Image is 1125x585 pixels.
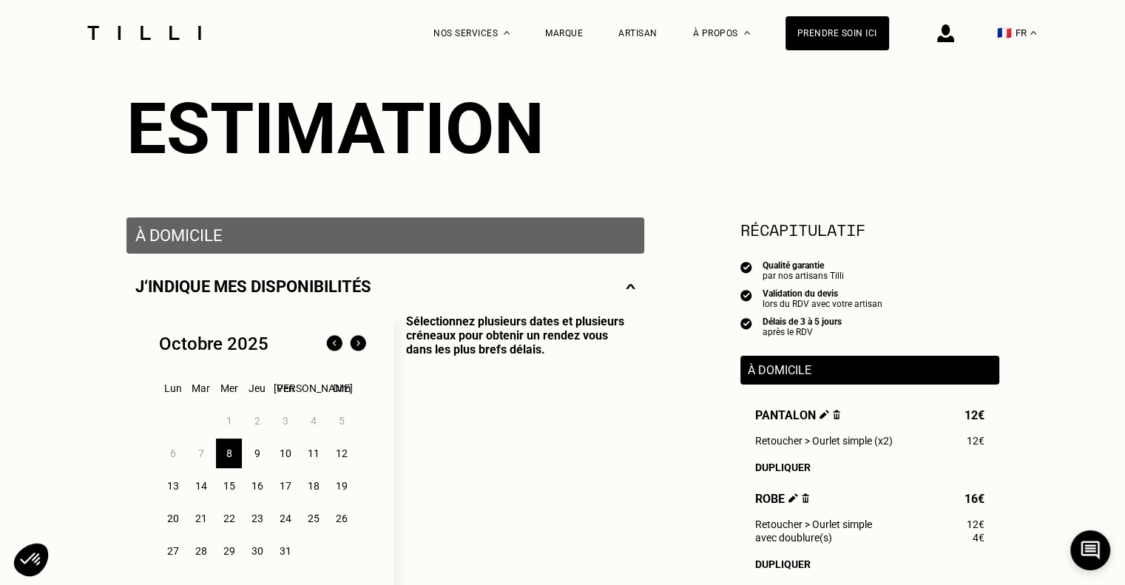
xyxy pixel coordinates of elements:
[504,31,510,35] img: Menu déroulant
[763,327,842,337] div: après le RDV
[545,28,583,38] a: Marque
[964,408,984,422] span: 12€
[755,461,984,473] div: Dupliquer
[618,28,658,38] a: Artisan
[272,504,298,533] div: 24
[82,26,206,40] img: Logo du service de couturière Tilli
[188,536,214,566] div: 28
[216,439,242,468] div: 8
[159,334,268,354] div: Octobre 2025
[763,260,844,271] div: Qualité garantie
[626,277,635,296] img: svg+xml;base64,PHN2ZyBmaWxsPSJub25lIiBoZWlnaHQ9IjE0IiB2aWV3Qm94PSIwIDAgMjggMTQiIHdpZHRoPSIyOCIgeG...
[740,217,999,242] section: Récapitulatif
[833,410,841,419] img: Supprimer
[755,532,832,544] span: avec doublure(s)
[763,299,882,309] div: lors du RDV avec votre artisan
[740,317,752,330] img: icon list info
[135,277,371,296] p: J‘indique mes disponibilités
[322,332,346,356] img: Mois précédent
[160,536,186,566] div: 27
[786,16,889,50] a: Prendre soin ici
[973,532,984,544] span: 4€
[244,536,270,566] div: 30
[244,504,270,533] div: 23
[216,471,242,501] div: 15
[744,31,750,35] img: Menu déroulant à propos
[755,492,810,506] span: Robe
[160,504,186,533] div: 20
[135,226,635,245] p: À domicile
[216,536,242,566] div: 29
[244,439,270,468] div: 9
[740,260,752,274] img: icon list info
[188,471,214,501] div: 14
[244,471,270,501] div: 16
[328,471,354,501] div: 19
[967,435,984,447] span: 12€
[964,492,984,506] span: 16€
[820,410,829,419] img: Éditer
[755,558,984,570] div: Dupliquer
[300,504,326,533] div: 25
[328,504,354,533] div: 26
[740,288,752,302] img: icon list info
[300,439,326,468] div: 11
[393,314,635,585] p: Sélectionnez plusieurs dates et plusieurs créneaux pour obtenir un rendez vous dans les plus bref...
[788,493,798,503] img: Éditer
[272,471,298,501] div: 17
[755,435,893,447] span: Retoucher > Ourlet simple (x2)
[763,271,844,281] div: par nos artisans Tilli
[126,87,999,170] div: Estimation
[188,504,214,533] div: 21
[160,471,186,501] div: 13
[997,26,1012,40] span: 🇫🇷
[748,363,992,377] p: À domicile
[272,536,298,566] div: 31
[300,471,326,501] div: 18
[272,439,298,468] div: 10
[1030,31,1036,35] img: menu déroulant
[763,317,842,327] div: Délais de 3 à 5 jours
[937,24,954,42] img: icône connexion
[967,518,984,530] span: 12€
[216,504,242,533] div: 22
[763,288,882,299] div: Validation du devis
[328,439,354,468] div: 12
[346,332,370,356] img: Mois suivant
[755,518,872,530] span: Retoucher > Ourlet simple
[802,493,810,503] img: Supprimer
[755,408,841,422] span: Pantalon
